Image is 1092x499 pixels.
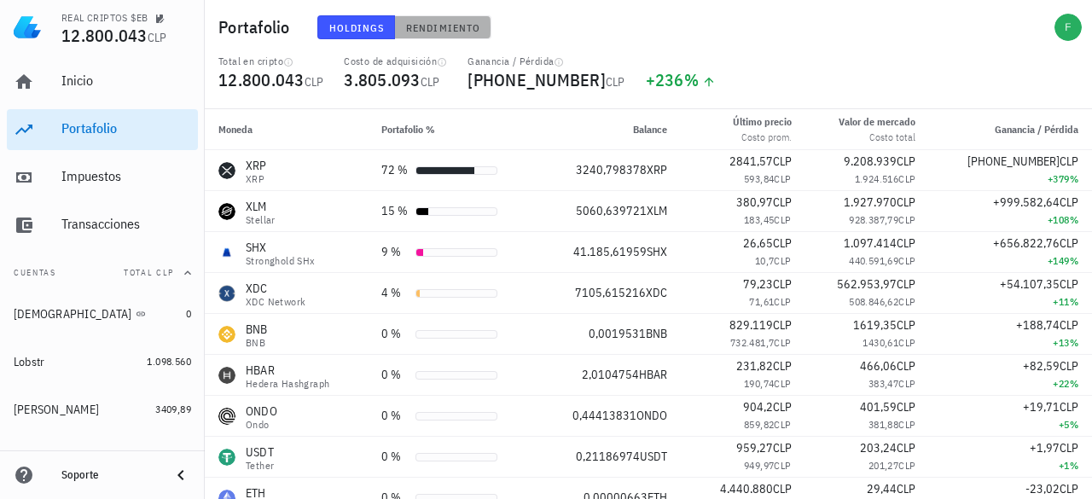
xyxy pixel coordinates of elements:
div: USDT [246,444,274,461]
div: [DEMOGRAPHIC_DATA] [14,307,132,322]
span: SHX [647,244,667,259]
div: REAL CRIPTOS $EB [61,11,148,25]
span: CLP [1060,481,1078,496]
span: % [1070,254,1078,267]
a: Impuestos [7,157,198,198]
span: 0,0019531 [589,326,646,341]
div: Impuestos [61,168,191,184]
div: Ganancia / Pérdida [468,55,624,68]
span: 593,84 [744,172,774,185]
div: Portafolio [61,120,191,136]
span: 12.800.043 [61,24,148,47]
div: Hedera Hashgraph [246,379,329,389]
span: CLP [1060,317,1078,333]
span: CLP [1060,154,1078,169]
span: CLP [774,172,791,185]
div: [PERSON_NAME] [14,403,99,417]
span: CLP [774,295,791,308]
span: CLP [897,399,915,415]
div: HBAR-icon [218,367,235,384]
div: 0 % [381,448,409,466]
span: 3240,798378 [576,162,647,177]
span: CLP [773,358,792,374]
span: +656.822,76 [993,235,1060,251]
span: XDC [646,285,667,300]
th: Portafolio %: Sin ordenar. Pulse para ordenar de forma ascendente. [368,109,537,150]
button: Rendimiento [395,15,491,39]
a: [PERSON_NAME] 3409,89 [7,389,198,430]
div: BNB [246,338,268,348]
span: USDT [640,449,667,464]
span: BNB [646,326,667,341]
span: % [684,68,699,91]
div: Valor de mercado [839,114,915,130]
div: +13 [943,334,1078,351]
span: 10,7 [755,254,775,267]
span: CLP [897,317,915,333]
img: LedgiFi [14,14,41,41]
span: CLP [774,336,791,349]
div: 15 % [381,202,409,220]
div: Coin Ex [14,450,50,465]
span: 190,74 [744,377,774,390]
a: Lobstr 1.098.560 [7,341,198,382]
span: CLP [898,254,915,267]
span: XLM [647,203,667,218]
div: Costo de adquisición [344,55,447,68]
span: +19,71 [1023,399,1060,415]
div: +22 [943,375,1078,392]
span: 1.924.516 [855,172,899,185]
span: 1430,61 [863,336,898,349]
div: USDT-icon [218,449,235,466]
span: CLP [773,235,792,251]
span: Ganancia / Pérdida [995,123,1078,136]
span: 959,27 [736,440,773,455]
div: +236 [646,72,717,89]
span: 2,0104754 [582,367,639,382]
span: CLP [1060,276,1078,292]
span: 231,82 [736,358,773,374]
div: +108 [943,212,1078,229]
div: BNB [246,321,268,338]
div: XDC-icon [218,285,235,302]
span: 466,06 [860,358,897,374]
div: +1 [943,457,1078,474]
span: % [1070,377,1078,390]
span: CLP [1060,440,1078,455]
div: 4 % [381,284,409,302]
div: Transacciones [61,216,191,232]
div: Lobstr [14,355,45,369]
span: CLP [897,154,915,169]
div: Stellar [246,215,276,225]
span: 7105,615216 [575,285,646,300]
span: CLP [773,276,792,292]
span: Balance [633,123,667,136]
span: CLP [897,440,915,455]
span: CLP [898,377,915,390]
span: CLP [897,358,915,374]
div: Tether [246,461,274,471]
span: Portafolio % [381,123,435,136]
div: Soporte [61,468,157,482]
span: CLP [1060,194,1078,210]
span: 859,82 [744,418,774,431]
span: 732.481,7 [730,336,775,349]
th: Ganancia / Pérdida: Sin ordenar. Pulse para ordenar de forma ascendente. [929,109,1092,150]
span: CLP [898,172,915,185]
span: 71,61 [749,295,774,308]
span: 3409,89 [155,403,191,415]
span: 401,59 [860,399,897,415]
span: +1,97 [1030,440,1060,455]
span: 201,27 [868,459,898,472]
span: 4.440.880 [720,481,773,496]
div: BNB-icon [218,326,235,343]
span: 383,47 [868,377,898,390]
span: +188,74 [1016,317,1060,333]
span: % [1070,418,1078,431]
div: Costo total [839,130,915,145]
span: 3.805.093 [344,68,420,91]
span: 949,97 [744,459,774,472]
div: XDC [246,280,305,297]
span: CLP [773,317,792,333]
a: Coin Ex [7,437,198,478]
